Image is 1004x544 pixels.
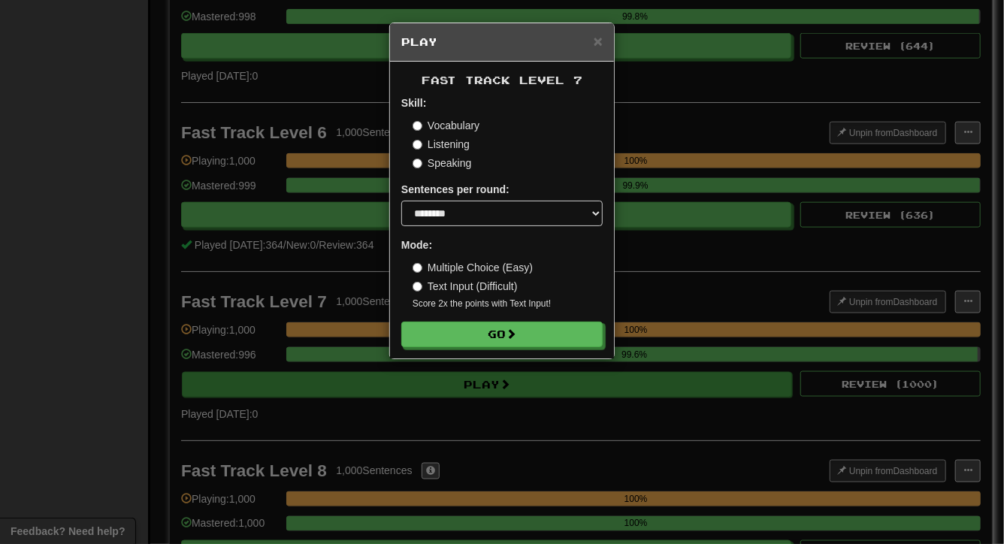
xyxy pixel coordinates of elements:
[413,159,422,168] input: Speaking
[401,97,426,109] strong: Skill:
[413,121,422,131] input: Vocabulary
[413,140,422,150] input: Listening
[401,239,432,251] strong: Mode:
[413,282,422,292] input: Text Input (Difficult)
[413,260,533,275] label: Multiple Choice (Easy)
[413,263,422,273] input: Multiple Choice (Easy)
[413,279,518,294] label: Text Input (Difficult)
[594,32,603,50] span: ×
[401,322,603,347] button: Go
[401,35,603,50] h5: Play
[413,137,470,152] label: Listening
[413,118,479,133] label: Vocabulary
[422,74,582,86] span: Fast Track Level 7
[594,33,603,49] button: Close
[413,156,471,171] label: Speaking
[413,298,603,310] small: Score 2x the points with Text Input !
[401,182,510,197] label: Sentences per round:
